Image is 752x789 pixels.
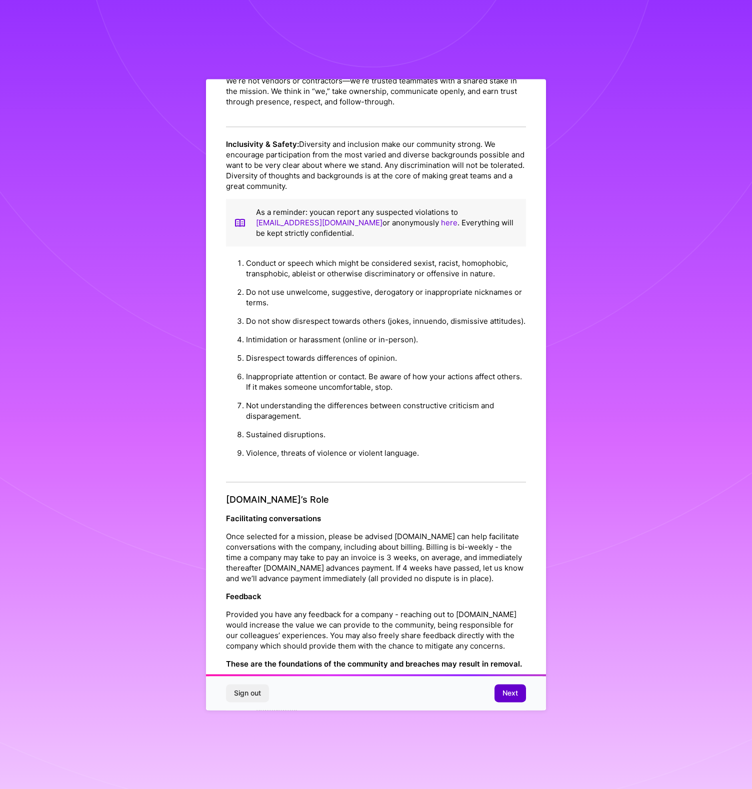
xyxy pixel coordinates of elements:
p: Diversity and inclusion make our community strong. We encourage participation from the most varie... [226,139,526,192]
a: here [441,218,457,228]
span: Next [502,688,518,698]
strong: Feedback [226,592,261,601]
p: We’re not vendors or contractors—we’re trusted teammates with a shared stake in the mission. We t... [226,76,526,107]
h4: [DOMAIN_NAME]’s Role [226,495,526,506]
li: Disrespect towards differences of opinion. [246,349,526,368]
img: book icon [234,207,246,239]
li: Inappropriate attention or contact. Be aware of how your actions affect others. If it makes someo... [246,368,526,397]
li: Conduct or speech which might be considered sexist, racist, homophobic, transphobic, ableist or o... [246,254,526,283]
p: Provided you have any feedback for a company - reaching out to [DOMAIN_NAME] would increase the v... [226,609,526,651]
p: Once selected for a mission, please be advised [DOMAIN_NAME] can help facilitate conversations wi... [226,531,526,584]
li: Do not show disrespect towards others (jokes, innuendo, dismissive attitudes). [246,312,526,331]
li: Do not use unwelcome, suggestive, derogatory or inappropriate nicknames or terms. [246,283,526,312]
li: Intimidation or harassment (online or in-person). [246,331,526,349]
strong: Facilitating conversations [226,514,321,523]
li: Sustained disruptions. [246,426,526,444]
strong: These are the foundations of the community and breaches may result in removal. [226,659,522,669]
span: Sign out [234,688,261,698]
p: As a reminder: you can report any suspected violations to or anonymously . Everything will be kep... [256,207,518,239]
button: Next [494,684,526,702]
li: Not understanding the differences between constructive criticism and disparagement. [246,397,526,426]
a: [EMAIL_ADDRESS][DOMAIN_NAME] [256,218,382,228]
li: Violence, threats of violence or violent language. [246,444,526,463]
button: Sign out [226,684,269,702]
strong: Inclusivity & Safety: [226,140,299,149]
